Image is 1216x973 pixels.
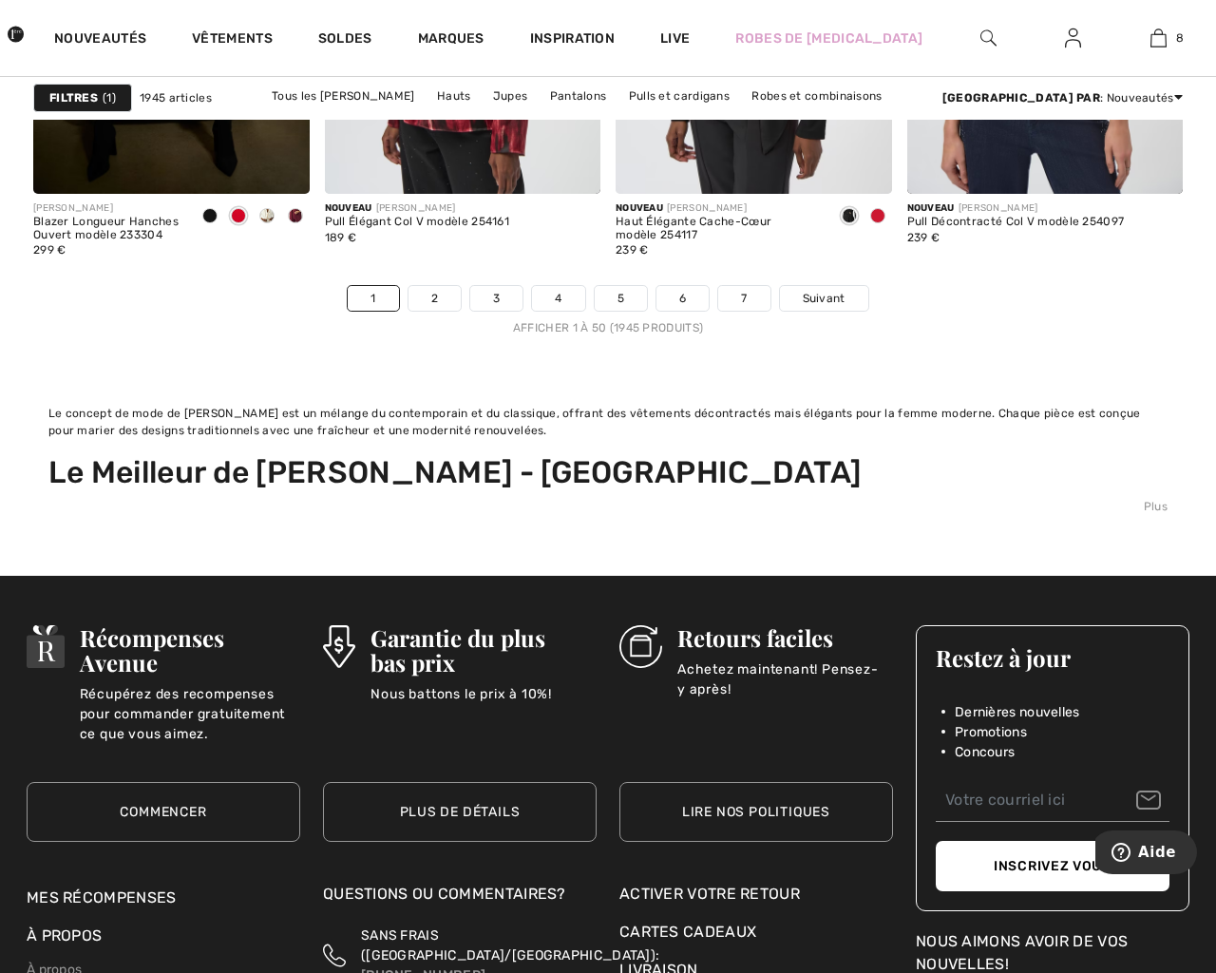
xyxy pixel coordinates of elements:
a: Pantalons [541,84,617,108]
iframe: Ouvre un widget dans lequel vous pouvez trouver plus d’informations [1095,830,1197,878]
nav: Page navigation [33,285,1183,336]
div: [PERSON_NAME] [907,201,1125,216]
a: Se connecter [1050,27,1096,50]
div: Plus [48,498,1168,515]
a: Jupes [484,84,538,108]
div: Merlot [281,201,310,233]
div: Black [196,201,224,233]
span: Suivant [803,290,845,307]
a: Tous les [PERSON_NAME] [262,84,425,108]
a: 4 [532,286,584,311]
div: [PERSON_NAME] [325,201,510,216]
div: [PERSON_NAME] [33,201,180,216]
div: Winter White [253,201,281,233]
img: Garantie du plus bas prix [323,625,355,668]
a: Activer votre retour [619,883,893,906]
div: Afficher 1 à 50 (1945 produits) [33,319,1183,336]
div: À propos [27,925,300,957]
span: Nouveau [616,202,663,214]
a: 8 [1116,27,1200,49]
h2: Le Meilleur de [PERSON_NAME] - [GEOGRAPHIC_DATA] [48,454,1168,490]
a: Nouveautés [54,30,146,50]
button: Inscrivez vous [936,841,1169,891]
input: Votre courriel ici [936,779,1169,822]
a: 5 [595,286,647,311]
div: Lipstick Red 173 [224,201,253,233]
div: Black [835,201,864,233]
img: 1ère Avenue [8,15,24,53]
span: 1 [103,89,116,106]
span: Nouveau [907,202,955,214]
span: 239 € [616,243,649,257]
a: Vêtements [192,30,273,50]
img: Mon panier [1150,27,1167,49]
span: 239 € [907,231,940,244]
h3: Récompenses Avenue [80,625,300,675]
a: 1 [348,286,398,311]
img: Retours faciles [619,625,662,668]
img: Mes infos [1065,27,1081,49]
div: [PERSON_NAME] [616,201,820,216]
a: 7 [718,286,769,311]
h3: Garantie du plus bas prix [370,625,597,675]
a: Robes de [MEDICAL_DATA] [735,29,922,48]
span: 8 [1176,29,1184,47]
img: recherche [980,27,997,49]
a: Pulls et cardigans [619,84,739,108]
a: Vestes et blazers [445,108,560,133]
strong: Filtres [49,89,98,106]
div: Haut Élégante Cache-Cœur modèle 254117 [616,216,820,242]
div: Pull Élégant Col V modèle 254161 [325,216,510,229]
div: Blazer Longueur Hanches Ouvert modèle 233304 [33,216,180,242]
a: 2 [408,286,461,311]
div: Pull Décontracté Col V modèle 254097 [907,216,1125,229]
a: Lire nos politiques [619,782,893,842]
p: Achetez maintenant! Pensez-y après! [677,659,893,697]
a: 6 [656,286,709,311]
strong: [GEOGRAPHIC_DATA] par [942,91,1100,105]
span: Concours [955,742,1015,762]
a: Vêtements d'extérieur [563,108,709,133]
span: 189 € [325,231,357,244]
a: Soldes [318,30,372,50]
h3: Restez à jour [936,645,1169,670]
span: 1945 articles [140,89,212,106]
p: Récupérez des recompenses pour commander gratuitement ce que vous aimez. [80,684,300,722]
span: SANS FRAIS ([GEOGRAPHIC_DATA]/[GEOGRAPHIC_DATA]): [361,927,659,963]
a: Robes et combinaisons [742,84,891,108]
span: Inspiration [530,30,615,50]
span: 299 € [33,243,66,257]
a: 3 [470,286,522,311]
h3: Retours faciles [677,625,893,650]
span: Nouveau [325,202,372,214]
div: Questions ou commentaires? [323,883,597,915]
span: Dernières nouvelles [955,702,1080,722]
a: Hauts [427,84,481,108]
img: Récompenses Avenue [27,625,65,668]
span: Promotions [955,722,1027,742]
a: Live [660,29,690,48]
a: Cartes Cadeaux [619,921,893,944]
div: Deep cherry [864,201,892,233]
p: Le concept de mode de [PERSON_NAME] est un mélange du contemporain et du classique, offrant des v... [48,405,1168,439]
a: Commencer [27,782,300,842]
a: Suivant [780,286,868,311]
p: Nous battons le prix à 10%! [370,684,597,722]
a: Mes récompenses [27,888,177,906]
a: Marques [418,30,484,50]
div: : Nouveautés [942,89,1183,106]
a: Plus de détails [323,782,597,842]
